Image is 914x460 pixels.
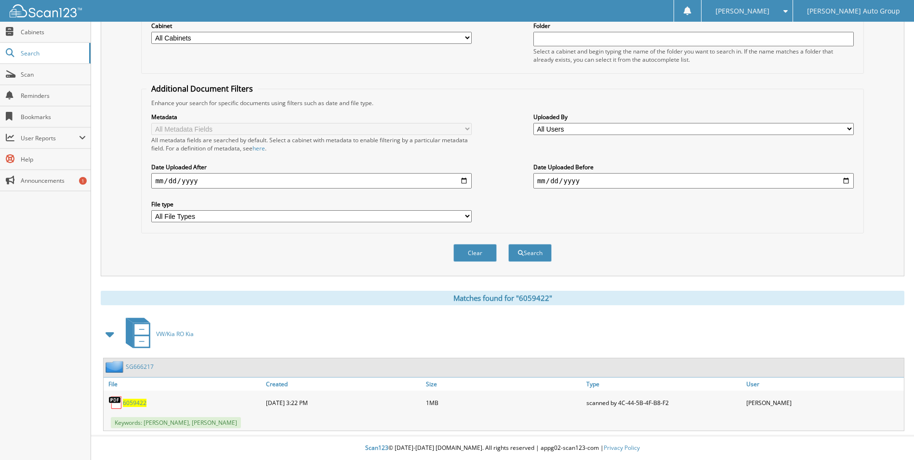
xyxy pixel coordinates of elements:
[21,134,79,142] span: User Reports
[807,8,900,14] span: [PERSON_NAME] Auto Group
[21,92,86,100] span: Reminders
[21,70,86,79] span: Scan
[123,399,146,407] a: 6059422
[424,393,583,412] div: 1MB
[252,144,265,152] a: here
[584,393,744,412] div: scanned by 4C-44-5B-4F-B8-F2
[365,444,388,452] span: Scan123
[21,28,86,36] span: Cabinets
[156,330,194,338] span: VW/Kia RO Kia
[533,173,854,189] input: end
[151,22,472,30] label: Cabinet
[584,378,744,391] a: Type
[120,315,194,353] a: VW/Kia RO Kia
[424,378,583,391] a: Size
[21,176,86,185] span: Announcements
[744,378,904,391] a: User
[453,244,497,262] button: Clear
[21,113,86,121] span: Bookmarks
[79,177,87,185] div: 1
[264,378,424,391] a: Created
[744,393,904,412] div: [PERSON_NAME]
[151,173,472,189] input: start
[10,4,82,17] img: scan123-logo-white.svg
[533,163,854,171] label: Date Uploaded Before
[151,136,472,152] div: All metadata fields are searched by default. Select a cabinet with metadata to enable filtering b...
[151,163,472,171] label: Date Uploaded After
[104,378,264,391] a: File
[533,22,854,30] label: Folder
[604,444,640,452] a: Privacy Policy
[111,417,241,428] span: Keywords: [PERSON_NAME], [PERSON_NAME]
[533,113,854,121] label: Uploaded By
[146,99,858,107] div: Enhance your search for specific documents using filters such as date and file type.
[106,361,126,373] img: folder2.png
[21,155,86,163] span: Help
[533,47,854,64] div: Select a cabinet and begin typing the name of the folder you want to search in. If the name match...
[91,436,914,460] div: © [DATE]-[DATE] [DOMAIN_NAME]. All rights reserved | appg02-scan123-com |
[101,291,904,305] div: Matches found for "6059422"
[508,244,552,262] button: Search
[151,200,472,208] label: File type
[151,113,472,121] label: Metadata
[146,83,258,94] legend: Additional Document Filters
[866,414,914,460] iframe: Chat Widget
[126,363,154,371] a: SG666217
[715,8,769,14] span: [PERSON_NAME]
[21,49,84,57] span: Search
[264,393,424,412] div: [DATE] 3:22 PM
[108,395,123,410] img: PDF.png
